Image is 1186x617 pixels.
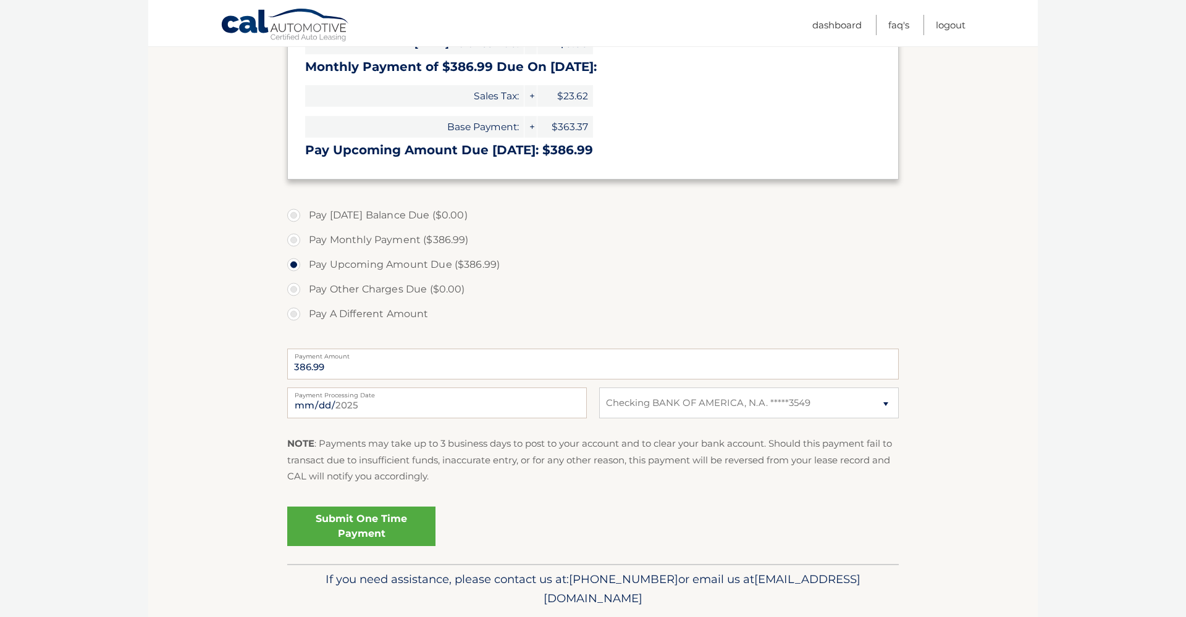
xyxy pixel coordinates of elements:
[569,572,678,586] span: [PHONE_NUMBER]
[287,302,899,326] label: Pay A Different Amount
[287,203,899,228] label: Pay [DATE] Balance Due ($0.00)
[287,349,899,358] label: Payment Amount
[295,569,891,609] p: If you need assistance, please contact us at: or email us at
[287,349,899,379] input: Payment Amount
[287,507,435,546] a: Submit One Time Payment
[812,15,862,35] a: Dashboard
[287,252,899,277] label: Pay Upcoming Amount Due ($386.99)
[287,277,899,302] label: Pay Other Charges Due ($0.00)
[524,116,537,138] span: +
[537,85,593,107] span: $23.62
[524,85,537,107] span: +
[287,437,314,449] strong: NOTE
[287,436,899,484] p: : Payments may take up to 3 business days to post to your account and to clear your bank account....
[305,116,524,138] span: Base Payment:
[287,387,587,418] input: Payment Date
[221,8,350,44] a: Cal Automotive
[305,59,881,75] h3: Monthly Payment of $386.99 Due On [DATE]:
[305,85,524,107] span: Sales Tax:
[936,15,965,35] a: Logout
[287,228,899,252] label: Pay Monthly Payment ($386.99)
[888,15,909,35] a: FAQ's
[305,143,881,158] h3: Pay Upcoming Amount Due [DATE]: $386.99
[287,387,587,397] label: Payment Processing Date
[537,116,593,138] span: $363.37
